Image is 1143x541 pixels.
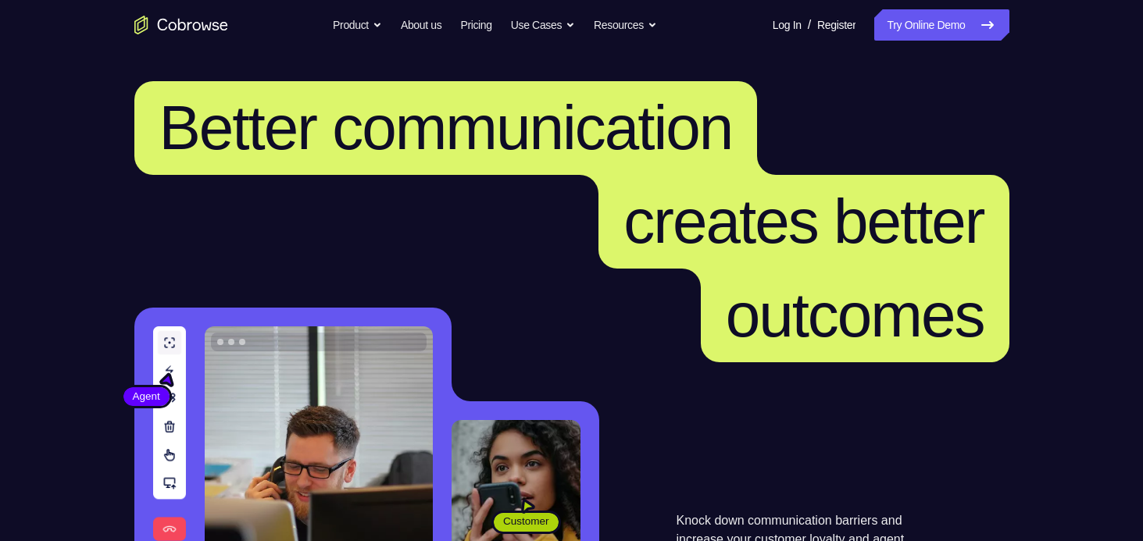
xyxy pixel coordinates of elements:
a: Go to the home page [134,16,228,34]
a: Register [817,9,855,41]
a: Try Online Demo [874,9,1009,41]
button: Use Cases [511,9,575,41]
a: About us [401,9,441,41]
img: A series of tools used in co-browsing sessions [153,326,186,541]
button: Resources [594,9,657,41]
span: Customer [494,514,559,529]
button: Product [333,9,382,41]
span: Better communication [159,93,733,162]
a: Log In [773,9,802,41]
span: creates better [623,187,984,256]
span: outcomes [726,280,984,350]
a: Pricing [460,9,491,41]
span: / [808,16,811,34]
span: Agent [123,389,170,404]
